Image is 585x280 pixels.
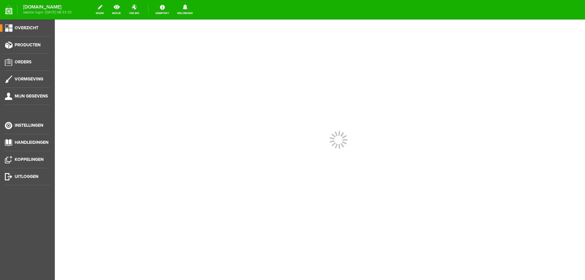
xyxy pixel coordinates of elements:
span: Uitloggen [15,174,38,179]
span: laatste login: [DATE] 08:33:33 [23,11,72,14]
strong: [DOMAIN_NAME] [23,5,72,9]
span: Handleidingen [15,140,48,145]
span: Vormgeving [15,76,43,82]
span: Mijn gegevens [15,94,48,99]
a: Meldingen [174,3,197,16]
a: online [126,3,143,16]
span: Producten [15,42,41,48]
span: Koppelingen [15,157,44,162]
a: Assistent [152,3,173,16]
span: Orders [15,59,31,65]
span: Overzicht [15,25,38,30]
a: bekijk [108,3,125,16]
span: Instellingen [15,123,43,128]
a: wijzig [92,3,108,16]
